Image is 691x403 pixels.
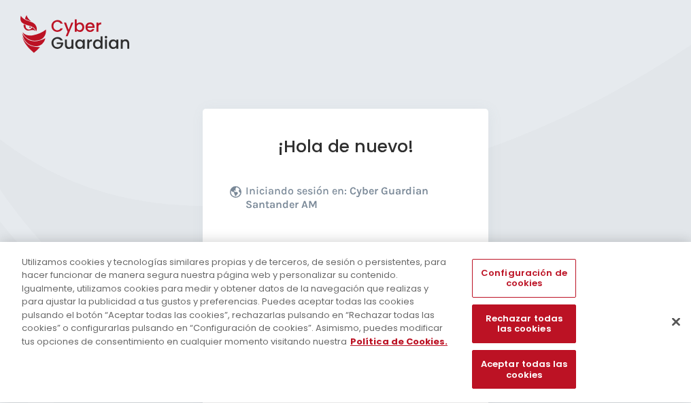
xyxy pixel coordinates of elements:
button: Cerrar [661,306,691,336]
button: Rechazar todas las cookies [472,305,575,344]
button: Configuración de cookies, Abre el cuadro de diálogo del centro de preferencias. [472,259,575,298]
button: Aceptar todas las cookies [472,351,575,389]
b: Cyber Guardian Santander AM [246,184,428,211]
a: Más información sobre su privacidad, se abre en una nueva pestaña [350,335,448,348]
p: Iniciando sesión en: [246,184,458,218]
div: Utilizamos cookies y tecnologías similares propias y de terceros, de sesión o persistentes, para ... [22,256,452,349]
h1: ¡Hola de nuevo! [230,136,461,157]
